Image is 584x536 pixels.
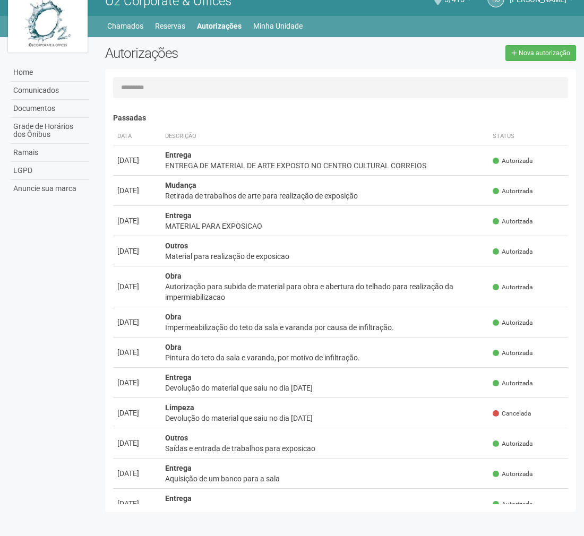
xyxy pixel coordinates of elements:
div: Pintura do teto da sala e varanda, por motivo de infiltração. [165,352,484,363]
strong: Mudança [165,181,196,189]
div: [DATE] [117,185,157,196]
a: Chamados [107,19,143,33]
th: Data [113,128,161,145]
span: Autorizada [493,157,533,166]
a: Autorizações [197,19,242,33]
strong: Obra [165,272,182,280]
strong: Limpeza [165,403,194,412]
span: Nova autorização [519,49,570,57]
span: Autorizada [493,500,533,509]
span: Cancelada [493,409,531,418]
div: Impermeabilização do teto da sala e varanda por causa de infiltração. [165,322,484,333]
h2: Autorizações [105,45,332,61]
strong: Outros [165,434,188,442]
div: [DATE] [117,498,157,509]
div: ENTREGA DE MATERIAL DE ARTE EXPOSTO NO CENTRO CULTURAL CORREIOS [165,160,484,171]
span: Autorizada [493,470,533,479]
div: Material para realização de exposicao [165,251,484,262]
a: LGPD [11,162,89,180]
div: [DATE] [117,281,157,292]
a: Grade de Horários dos Ônibus [11,118,89,144]
a: Ramais [11,144,89,162]
th: Status [488,128,568,145]
span: Autorizada [493,217,533,226]
strong: Entrega [165,211,192,220]
a: Minha Unidade [253,19,303,33]
span: Autorizada [493,247,533,256]
div: [DATE] [117,317,157,327]
span: Autorizada [493,439,533,448]
div: [DATE] [117,377,157,388]
div: [DATE] [117,246,157,256]
div: [DATE] [117,215,157,226]
span: Autorizada [493,318,533,327]
a: Anuncie sua marca [11,180,89,197]
div: Devolução do material que saiu no dia [DATE] [165,413,484,423]
h4: Passadas [113,114,568,122]
div: Devolução do material que saiu no dia [DATE] [165,383,484,393]
span: Autorizada [493,283,533,292]
div: 3 pacotes a serem entregues na sala 415 do bloco V, Edifício Nature [165,504,484,514]
div: Retirada de trabalhos de arte para realização de exposição [165,191,484,201]
div: [DATE] [117,408,157,418]
th: Descrição [161,128,488,145]
strong: Entrega [165,494,192,503]
div: Aquisição de um banco para a sala [165,473,484,484]
strong: Outros [165,241,188,250]
div: Autorização para subida de material para obra e abertura do telhado para realização da impermiabi... [165,281,484,302]
div: MATERIAL PARA EXPOSICAO [165,221,484,231]
div: [DATE] [117,347,157,358]
strong: Entrega [165,373,192,382]
strong: Entrega [165,464,192,472]
strong: Obra [165,313,182,321]
div: [DATE] [117,468,157,479]
span: Autorizada [493,349,533,358]
span: Autorizada [493,187,533,196]
a: Nova autorização [505,45,576,61]
div: [DATE] [117,438,157,448]
strong: Obra [165,343,182,351]
a: Comunicados [11,82,89,100]
strong: Entrega [165,151,192,159]
span: Autorizada [493,379,533,388]
div: Saídas e entrada de trabalhos para exposicao [165,443,484,454]
div: [DATE] [117,155,157,166]
a: Documentos [11,100,89,118]
a: Home [11,64,89,82]
a: Reservas [155,19,185,33]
